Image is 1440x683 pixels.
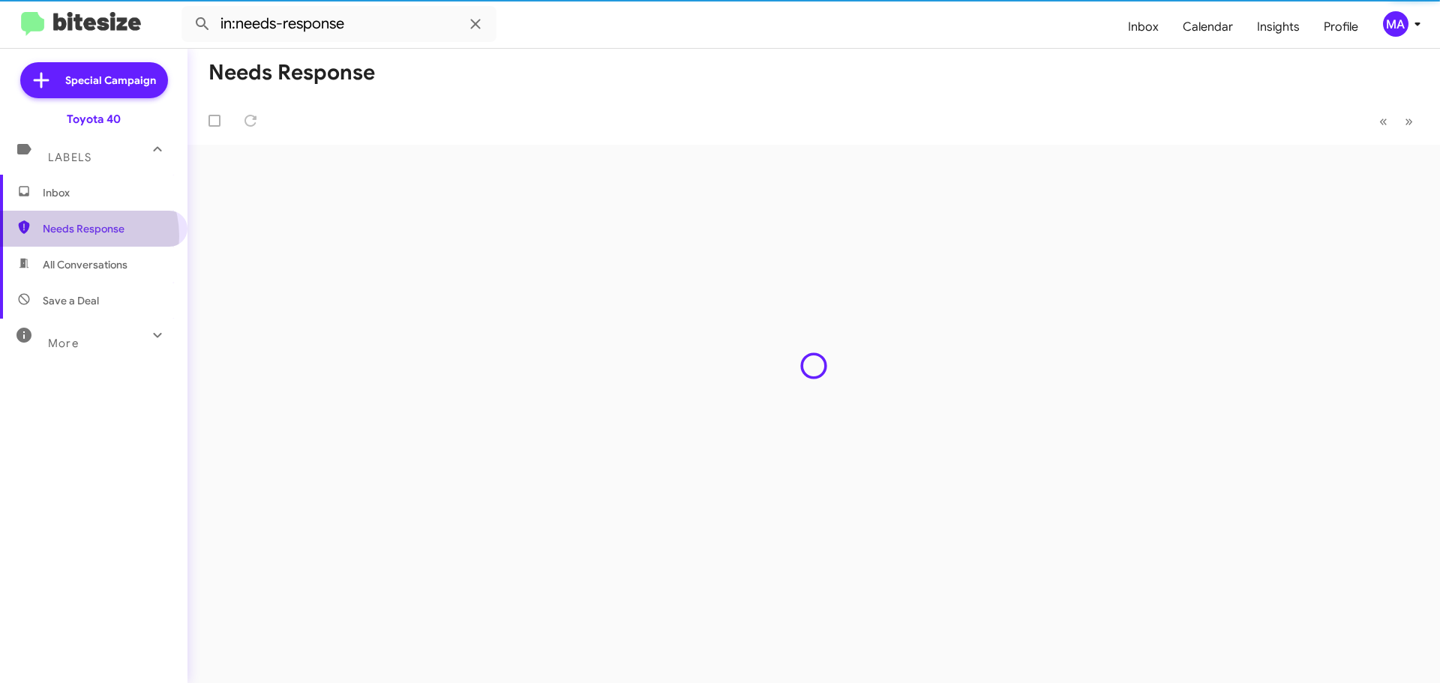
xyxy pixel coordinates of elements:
[1383,11,1408,37] div: MA
[65,73,156,88] span: Special Campaign
[1379,112,1387,130] span: «
[1370,106,1396,136] button: Previous
[1245,5,1312,49] a: Insights
[208,61,375,85] h1: Needs Response
[43,185,170,200] span: Inbox
[48,151,91,164] span: Labels
[1370,11,1423,37] button: MA
[1171,5,1245,49] a: Calendar
[1396,106,1422,136] button: Next
[1371,106,1422,136] nav: Page navigation example
[43,293,99,308] span: Save a Deal
[1116,5,1171,49] a: Inbox
[20,62,168,98] a: Special Campaign
[67,112,121,127] div: Toyota 40
[1405,112,1413,130] span: »
[48,337,79,350] span: More
[43,257,127,272] span: All Conversations
[181,6,496,42] input: Search
[1312,5,1370,49] a: Profile
[43,221,170,236] span: Needs Response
